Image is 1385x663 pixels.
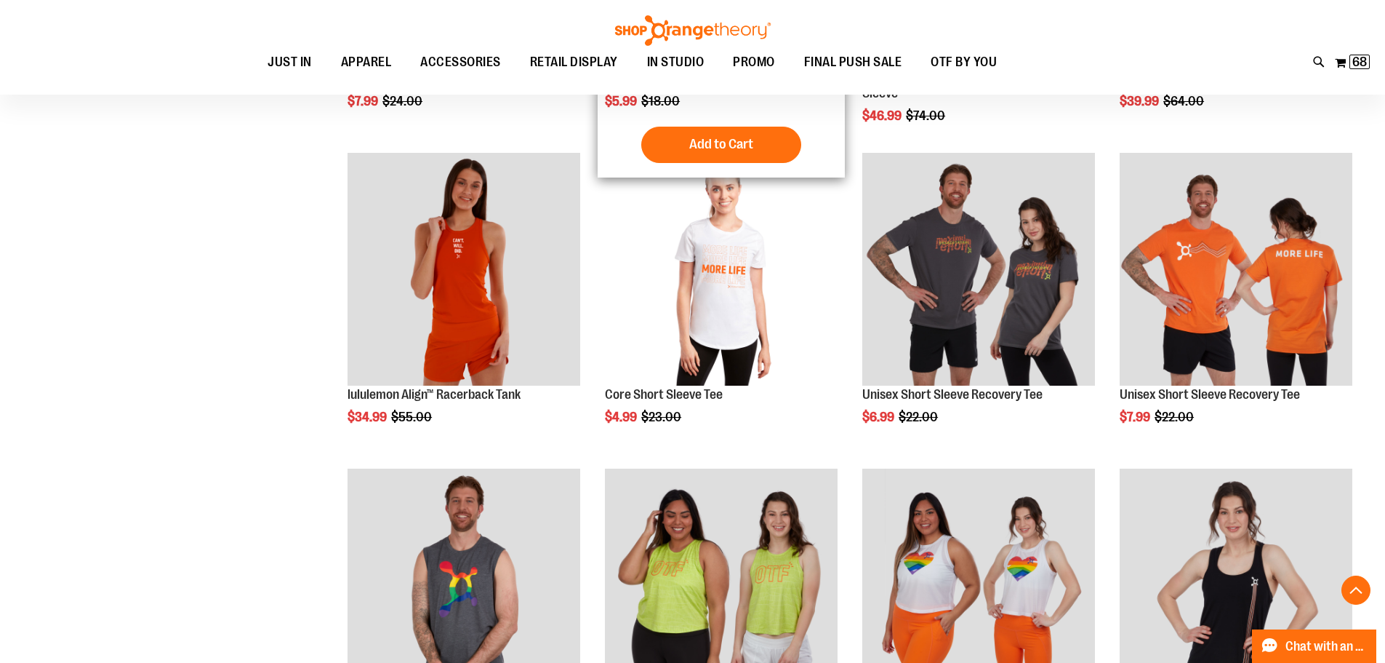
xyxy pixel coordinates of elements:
[1120,153,1352,386] img: Product image for Unisex Short Sleeve Recovery Tee
[348,410,389,424] span: $34.99
[689,136,753,152] span: Add to Cart
[1341,576,1370,605] button: Back To Top
[1252,630,1377,663] button: Chat with an Expert
[605,387,723,402] a: Core Short Sleeve Tee
[1163,94,1206,108] span: $64.00
[253,46,326,79] a: JUST IN
[804,46,902,79] span: FINAL PUSH SALE
[605,153,838,386] img: Product image for Core Short Sleeve Tee
[530,46,618,79] span: RETAIL DISPLAY
[598,146,845,461] div: product
[916,46,1011,79] a: OTF BY YOU
[348,153,580,388] a: Product image for lululemon Align™ Racerback Tank
[931,46,997,79] span: OTF BY YOU
[348,94,380,108] span: $7.99
[391,410,434,424] span: $55.00
[1285,640,1368,654] span: Chat with an Expert
[862,387,1043,402] a: Unisex Short Sleeve Recovery Tee
[1155,410,1196,424] span: $22.00
[855,146,1102,461] div: product
[326,46,406,79] a: APPAREL
[515,46,633,79] a: RETAIL DISPLAY
[641,94,682,108] span: $18.00
[605,410,639,424] span: $4.99
[862,71,1059,100] a: lululemon Women's Swiftly Tech Long Sleeve
[605,94,639,108] span: $5.99
[1352,55,1367,69] span: 68
[1120,94,1161,108] span: $39.99
[641,410,683,424] span: $23.00
[420,46,501,79] span: ACCESSORIES
[613,15,773,46] img: Shop Orangetheory
[1120,153,1352,388] a: Product image for Unisex Short Sleeve Recovery Tee
[633,46,719,79] a: IN STUDIO
[1120,410,1152,424] span: $7.99
[862,410,896,424] span: $6.99
[647,46,704,79] span: IN STUDIO
[899,410,940,424] span: $22.00
[382,94,425,108] span: $24.00
[341,46,392,79] span: APPAREL
[340,146,587,461] div: product
[1112,146,1360,461] div: product
[862,153,1095,388] a: Product image for Unisex Short Sleeve Recovery Tee
[733,46,775,79] span: PROMO
[906,108,947,123] span: $74.00
[605,153,838,388] a: Product image for Core Short Sleeve Tee
[406,46,515,79] a: ACCESSORIES
[790,46,917,79] a: FINAL PUSH SALE
[348,153,580,386] img: Product image for lululemon Align™ Racerback Tank
[348,387,521,402] a: lululemon Align™ Racerback Tank
[1120,387,1300,402] a: Unisex Short Sleeve Recovery Tee
[862,108,904,123] span: $46.99
[268,46,312,79] span: JUST IN
[862,153,1095,386] img: Product image for Unisex Short Sleeve Recovery Tee
[718,46,790,79] a: PROMO
[641,127,801,163] button: Add to Cart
